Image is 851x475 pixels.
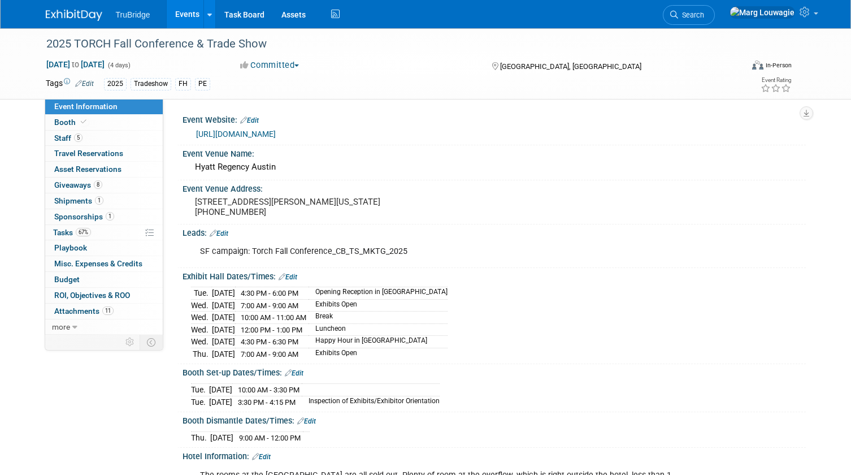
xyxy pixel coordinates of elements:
span: more [52,322,70,331]
a: Booth [45,115,163,130]
span: TruBridge [116,10,150,19]
span: 3:30 PM - 4:15 PM [238,398,296,407]
a: ROI, Objectives & ROO [45,288,163,303]
span: Giveaways [54,180,102,189]
a: Edit [279,273,297,281]
span: Sponsorships [54,212,114,221]
span: 4:30 PM - 6:00 PM [241,289,298,297]
div: PE [195,78,210,90]
a: more [45,319,163,335]
span: 10:00 AM - 3:30 PM [238,386,299,394]
span: Attachments [54,306,114,316]
div: Exhibit Hall Dates/Times: [183,268,806,283]
a: Budget [45,272,163,287]
span: 11 [102,306,114,315]
span: Travel Reservations [54,149,123,158]
i: Booth reservation complete [81,119,86,125]
a: Edit [210,230,228,237]
div: Event Website: [183,111,806,126]
div: Leads: [183,224,806,239]
a: Playbook [45,240,163,256]
a: Edit [297,417,316,425]
a: Edit [240,116,259,124]
td: Tags [46,77,94,90]
a: Shipments1 [45,193,163,209]
span: 12:00 PM - 1:00 PM [241,326,302,334]
span: Budget [54,275,80,284]
span: [DATE] [DATE] [46,59,105,70]
div: Event Venue Name: [183,145,806,159]
div: Booth Dismantle Dates/Times: [183,412,806,427]
span: 8 [94,180,102,189]
span: (4 days) [107,62,131,69]
td: Thu. [191,431,210,443]
td: Wed. [191,336,212,348]
td: Tue. [191,287,212,300]
td: [DATE] [212,287,235,300]
div: In-Person [765,61,792,70]
a: Edit [285,369,303,377]
td: Luncheon [309,323,448,336]
a: Staff5 [45,131,163,146]
div: Hotel Information: [183,448,806,463]
div: Tradeshow [131,78,171,90]
a: Giveaways8 [45,178,163,193]
td: [DATE] [212,348,235,360]
span: Misc. Expenses & Credits [54,259,142,268]
span: Playbook [54,243,87,252]
td: Tue. [191,383,209,396]
img: Format-Inperson.png [752,61,763,70]
span: ROI, Objectives & ROO [54,291,130,300]
td: Personalize Event Tab Strip [120,335,140,349]
td: Thu. [191,348,212,360]
span: 9:00 AM - 12:00 PM [239,434,301,442]
td: [DATE] [212,312,235,324]
span: 7:00 AM - 9:00 AM [241,350,298,359]
span: 67% [76,228,91,236]
span: 5 [74,133,83,142]
button: Committed [236,59,303,71]
span: [GEOGRAPHIC_DATA], [GEOGRAPHIC_DATA] [500,62,641,71]
td: Exhibits Open [309,348,448,360]
td: Wed. [191,312,212,324]
a: Event Information [45,99,163,114]
pre: [STREET_ADDRESS][PERSON_NAME][US_STATE] [PHONE_NUMBER] [195,197,430,217]
a: Sponsorships1 [45,209,163,224]
a: Attachments11 [45,304,163,319]
a: Edit [75,80,94,88]
div: Booth Set-up Dates/Times: [183,364,806,379]
span: 1 [106,212,114,221]
td: Toggle Event Tabs [140,335,163,349]
td: Wed. [191,323,212,336]
td: Wed. [191,299,212,312]
td: Break [309,312,448,324]
span: 1 [95,196,103,205]
span: Staff [54,133,83,142]
span: 4:30 PM - 6:30 PM [241,338,298,346]
td: Tue. [191,396,209,408]
div: Event Venue Address: [183,180,806,195]
td: Happy Hour in [GEOGRAPHIC_DATA] [309,336,448,348]
span: Booth [54,118,89,127]
span: Search [678,11,704,19]
span: Shipments [54,196,103,205]
div: FH [175,78,191,90]
img: ExhibitDay [46,10,102,21]
a: Travel Reservations [45,146,163,161]
span: Asset Reservations [54,165,121,174]
td: [DATE] [212,299,235,312]
td: [DATE] [209,383,232,396]
td: Exhibits Open [309,299,448,312]
div: Event Format [681,59,792,76]
div: 2025 [104,78,127,90]
td: [DATE] [209,396,232,408]
div: Event Rating [761,77,791,83]
span: 10:00 AM - 11:00 AM [241,313,306,322]
a: Misc. Expenses & Credits [45,256,163,271]
td: Opening Reception in [GEOGRAPHIC_DATA] [309,287,448,300]
div: SF campaign: Torch Fall Conference_CB_TS_MKTG_2025 [192,240,685,263]
a: [URL][DOMAIN_NAME] [196,129,276,139]
span: Event Information [54,102,118,111]
a: Search [663,5,715,25]
span: 7:00 AM - 9:00 AM [241,301,298,310]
